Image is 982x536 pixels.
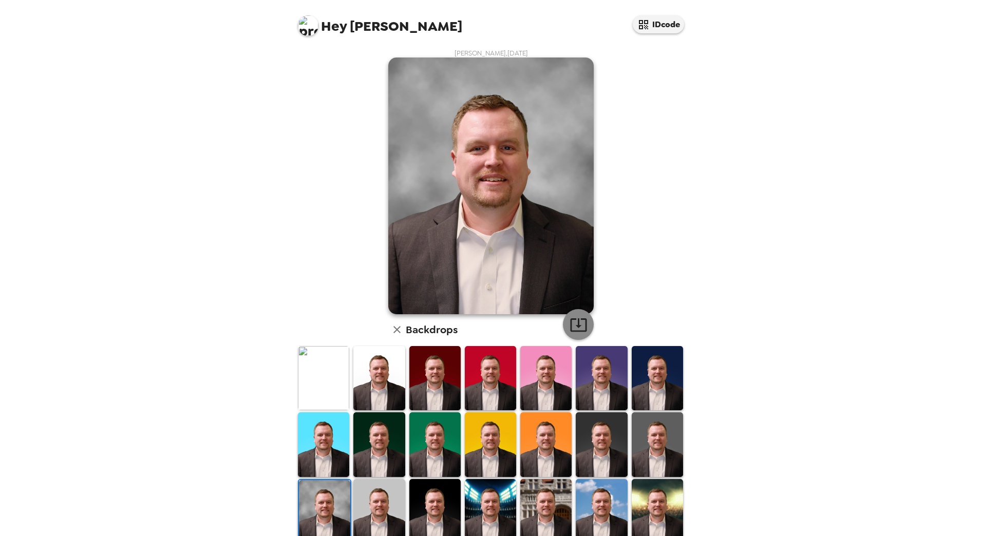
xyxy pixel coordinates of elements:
button: IDcode [633,15,684,33]
span: Hey [321,17,347,35]
img: profile pic [298,15,318,36]
h6: Backdrops [406,321,458,338]
img: user [388,58,594,314]
img: Original [298,346,349,410]
span: [PERSON_NAME] , [DATE] [455,49,528,58]
span: [PERSON_NAME] [298,10,462,33]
